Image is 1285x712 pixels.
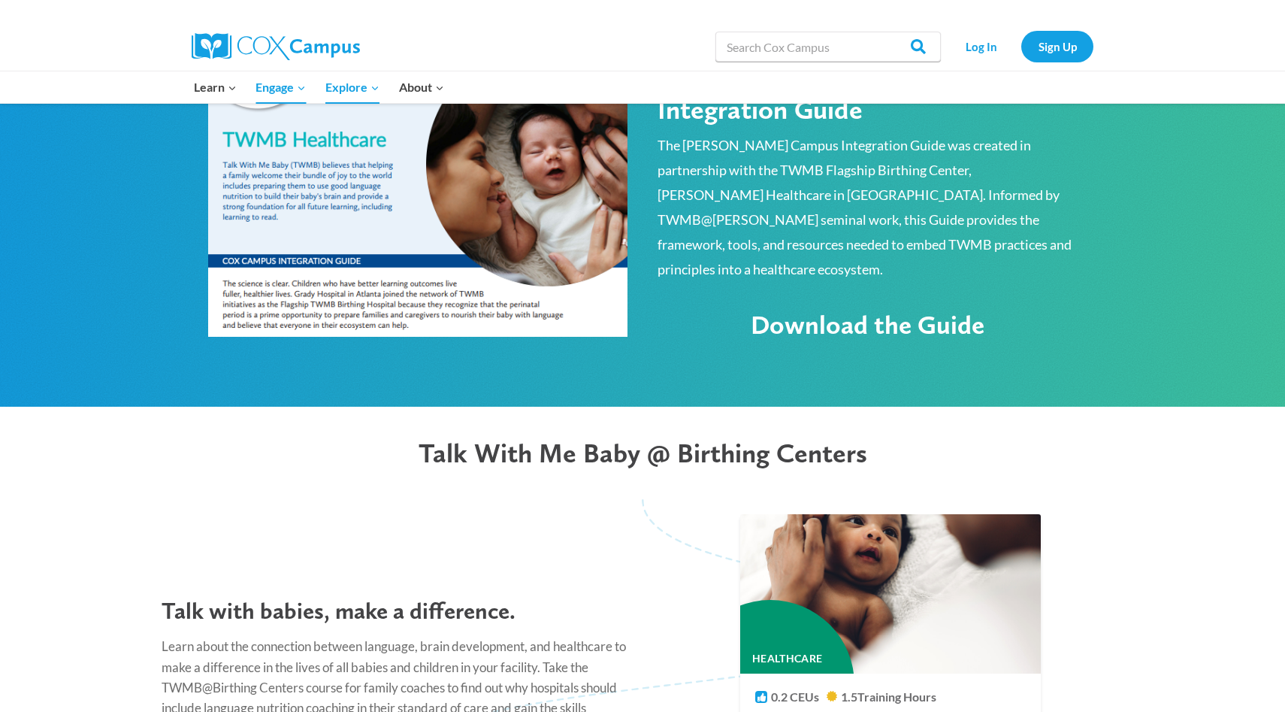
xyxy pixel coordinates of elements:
[715,32,941,62] input: Search Cox Campus
[389,71,454,103] button: Child menu of About
[192,33,360,60] img: Cox Campus
[184,71,246,103] button: Child menu of Learn
[419,437,867,469] span: Talk With Me Baby @ Birthing Centers
[948,31,1093,62] nav: Secondary Navigation
[184,71,453,103] nav: Primary Navigation
[1021,31,1093,62] a: Sign Up
[246,71,316,103] button: Child menu of Engage
[857,689,936,704] span: Training Hours
[733,511,1048,678] img: Mom-and-Baby-scaled-1.jpg
[162,596,516,625] span: Talk with babies, make a difference.
[751,309,984,341] span: Download the Guide
[658,133,1077,282] p: The [PERSON_NAME] Campus Integration Guide was created in partnership with the TWMB Flagship Birt...
[755,689,819,705] li: 0.2 CEUs
[316,71,389,103] button: Child menu of Explore
[711,289,1023,362] a: Download the Guide
[841,689,857,704] span: 1.5
[208,34,627,336] img: MicrosoftTeams-image-5
[948,31,1014,62] a: Log In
